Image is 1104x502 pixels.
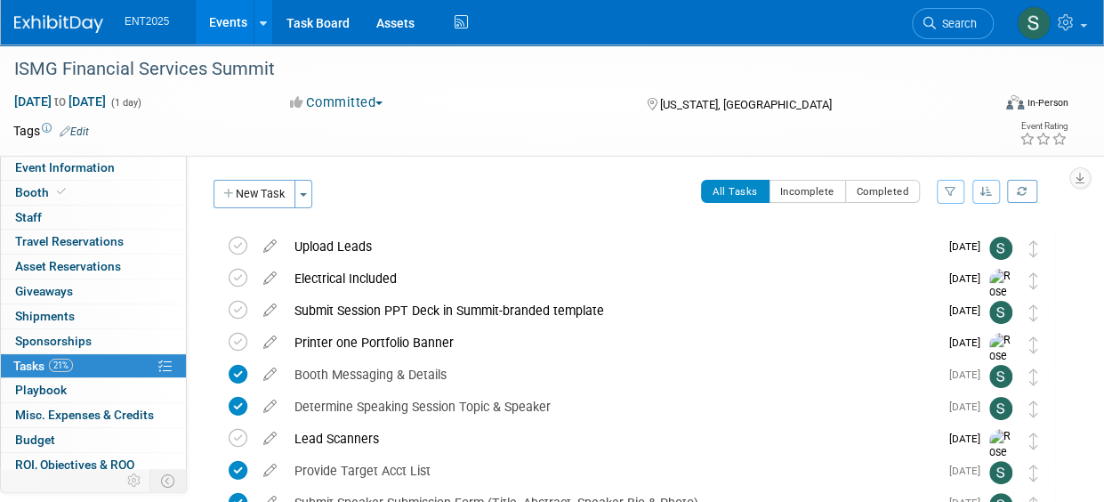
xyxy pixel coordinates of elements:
a: edit [254,303,286,319]
p: (2) pull up banners - one cyber from FS-ISAC the Financial-grade protection one and one portfolio... [11,7,794,177]
span: Event Information [15,160,115,174]
a: edit [254,399,286,415]
a: ROI, Objectives & ROO [1,453,186,477]
span: [DATE] [949,304,989,317]
img: Stephanie Silva [989,301,1012,324]
span: [DATE] [DATE] [13,93,107,109]
a: Sponsorships [1,329,186,353]
a: Travel Reservations [1,230,186,254]
span: [DATE] [949,368,989,381]
i: Move task [1029,465,1038,482]
div: Electrical Included [286,263,939,294]
td: Toggle Event Tabs [150,469,187,492]
i: Move task [1029,401,1038,417]
span: [DATE] [949,401,989,413]
a: Misc. Expenses & Credits [1,403,186,427]
a: edit [254,271,286,287]
img: Rose Bodin [989,429,1016,492]
a: Asset Reservations [1,255,186,279]
div: Provide Target Acct List [286,456,939,486]
a: Shipments [1,304,186,328]
a: Booth [1,181,186,205]
img: ExhibitDay [14,15,103,33]
a: edit [254,463,286,479]
span: Sponsorships [15,334,92,348]
span: Asset Reservations [15,259,121,273]
div: Booth Messaging & Details [286,360,939,390]
img: Stephanie Silva [989,461,1012,484]
button: All Tasks [701,180,770,203]
div: Determine Speaking Session Topic & Speaker [286,392,939,422]
span: [US_STATE], [GEOGRAPHIC_DATA] [659,98,831,111]
span: [DATE] [949,272,989,285]
i: Move task [1029,240,1038,257]
a: edit [254,335,286,351]
td: Personalize Event Tab Strip [119,469,150,492]
span: Search [936,17,977,30]
td: Tags [13,122,89,140]
span: Booth [15,185,69,199]
span: ENT2025 [125,15,169,28]
span: Shipments [15,309,75,323]
span: to [52,94,68,109]
button: New Task [214,180,295,208]
img: Rose Bodin [989,333,1016,396]
i: Booth reservation complete [57,187,66,197]
a: Playbook [1,378,186,402]
div: ISMG Financial Services Summit [8,53,979,85]
a: Budget [1,428,186,452]
span: 21% [49,359,73,372]
div: Submit Session PPT Deck in Summit-branded template [286,296,939,326]
span: ROI, Objectives & ROO [15,457,134,472]
a: Tasks21% [1,354,186,378]
img: Stephanie Silva [1017,6,1051,40]
a: Event Information [1,156,186,180]
a: Refresh [1007,180,1037,203]
button: Committed [284,93,390,112]
a: Edit [60,125,89,138]
i: Move task [1029,304,1038,321]
img: Rose Bodin [989,269,1016,332]
img: Stephanie Silva [989,365,1012,388]
div: Event Format [915,93,1068,119]
i: Move task [1029,272,1038,289]
a: Search [912,8,994,39]
span: Travel Reservations [15,234,124,248]
button: Incomplete [769,180,846,203]
span: Giveaways [15,284,73,298]
span: [DATE] [949,336,989,349]
img: Stephanie Silva [989,237,1012,260]
a: Staff [1,206,186,230]
button: Completed [845,180,921,203]
div: Upload Leads [286,231,939,262]
div: In-Person [1027,96,1068,109]
body: Rich Text Area. Press ALT-0 for help. [10,7,795,177]
img: Stephanie Silva [989,397,1012,420]
div: Event Rating [1019,122,1068,131]
a: edit [254,431,286,447]
span: Misc. Expenses & Credits [15,408,154,422]
span: Playbook [15,383,67,397]
div: Lead Scanners [286,424,939,454]
span: (1 day) [109,97,141,109]
div: Printer one Portfolio Banner [286,328,939,358]
span: Budget [15,433,55,447]
span: Tasks [13,359,73,373]
i: Move task [1029,336,1038,353]
i: Move task [1029,433,1038,449]
span: [DATE] [949,433,989,445]
img: Format-Inperson.png [1006,95,1024,109]
a: edit [254,367,286,383]
a: edit [254,239,286,255]
span: Staff [15,210,42,224]
i: Move task [1029,368,1038,385]
span: [DATE] [949,240,989,253]
a: Giveaways [1,279,186,304]
span: [DATE] [949,465,989,477]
